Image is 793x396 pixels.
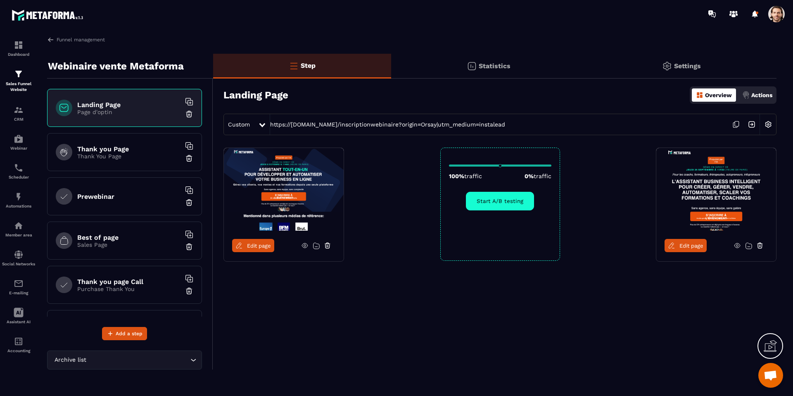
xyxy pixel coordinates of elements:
[14,69,24,79] img: formation
[674,62,701,70] p: Settings
[77,286,180,292] p: Purchase Thank You
[2,128,35,157] a: automationsautomationsWebinar
[525,173,551,179] p: 0%
[679,243,703,249] span: Edit page
[758,363,783,388] div: Ouvrir le chat
[534,173,551,179] span: traffic
[2,330,35,359] a: accountantaccountantAccounting
[2,81,35,93] p: Sales Funnel Website
[185,110,193,118] img: trash
[2,52,35,57] p: Dashboard
[77,278,180,286] h6: Thank you page Call
[47,351,202,370] div: Search for option
[464,173,482,179] span: traffic
[77,101,180,109] h6: Landing Page
[2,215,35,243] a: automationsautomationsMember area
[705,92,732,98] p: Overview
[77,234,180,241] h6: Best of page
[232,239,274,252] a: Edit page
[77,193,180,200] h6: Prewebinar
[48,58,184,74] p: Webinaire vente Metaforma
[185,243,193,251] img: trash
[14,221,24,231] img: automations
[77,145,180,153] h6: Thank you Page
[14,163,24,173] img: scheduler
[224,148,344,231] img: image
[2,301,35,330] a: Assistant AI
[77,241,180,248] p: Sales Page
[228,121,250,128] span: Custom
[479,62,510,70] p: Statistics
[116,329,142,338] span: Add a step
[12,7,86,23] img: logo
[14,336,24,346] img: accountant
[14,192,24,202] img: automations
[185,287,193,295] img: trash
[2,272,35,301] a: emailemailE-mailing
[2,146,35,150] p: Webinar
[2,348,35,353] p: Accounting
[301,62,316,69] p: Step
[662,61,672,71] img: setting-gr.5f69749f.svg
[2,117,35,122] p: CRM
[751,92,772,98] p: Actions
[14,40,24,50] img: formation
[14,134,24,144] img: automations
[696,91,703,99] img: dashboard-orange.40269519.svg
[289,61,299,71] img: bars-o.4a397970.svg
[47,36,105,43] a: Funnel management
[2,186,35,215] a: automationsautomationsAutomations
[52,355,88,365] span: Archive list
[77,109,180,115] p: Page d'optin
[102,327,147,340] button: Add a step
[88,355,188,365] input: Search for option
[2,320,35,324] p: Assistant AI
[14,279,24,289] img: email
[2,262,35,266] p: Social Networks
[270,121,505,128] a: https://[DOMAIN_NAME]/inscriptionwebinaire?origin=Orsay|utm_medium=instalead
[449,173,482,179] p: 100%
[466,192,534,210] button: Start A/B testing
[2,63,35,99] a: formationformationSales Funnel Website
[2,34,35,63] a: formationformationDashboard
[744,117,760,132] img: arrow-next.bcc2205e.svg
[2,99,35,128] a: formationformationCRM
[47,36,55,43] img: arrow
[2,243,35,272] a: social-networksocial-networkSocial Networks
[185,198,193,207] img: trash
[2,157,35,186] a: schedulerschedulerScheduler
[247,243,271,249] span: Edit page
[2,175,35,179] p: Scheduler
[185,154,193,162] img: trash
[665,239,707,252] a: Edit page
[77,153,180,160] p: Thank You Page
[14,105,24,115] img: formation
[223,89,288,101] h3: Landing Page
[2,204,35,208] p: Automations
[2,291,35,295] p: E-mailing
[14,250,24,260] img: social-network
[760,117,776,132] img: setting-w.858f3a88.svg
[467,61,477,71] img: stats.20deebd0.svg
[2,233,35,237] p: Member area
[656,148,776,231] img: image
[742,91,750,99] img: actions.d6e523a2.png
